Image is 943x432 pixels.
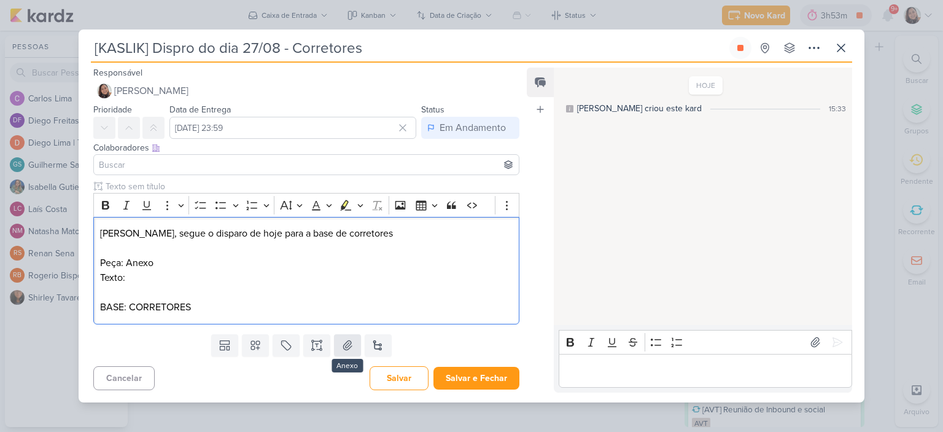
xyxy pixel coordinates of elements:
[97,84,112,98] img: Sharlene Khoury
[96,157,516,172] input: Buscar
[100,256,513,270] p: Peça: Anexo
[100,270,513,285] p: Texto:
[735,43,745,53] div: Parar relógio
[100,226,513,241] p: [PERSON_NAME], segue o disparo de hoje para a base de corretores
[93,366,155,390] button: Cancelar
[370,366,429,390] button: Salvar
[100,300,513,315] p: BASE: CORRETORES
[829,103,846,114] div: 15:33
[91,37,727,59] input: Kard Sem Título
[93,68,142,78] label: Responsável
[559,354,852,388] div: Editor editing area: main
[433,367,519,390] button: Salvar e Fechar
[103,180,519,193] input: Texto sem título
[421,117,519,139] button: Em Andamento
[440,120,506,135] div: Em Andamento
[93,217,519,324] div: Editor editing area: main
[559,330,852,354] div: Editor toolbar
[114,84,188,98] span: [PERSON_NAME]
[169,104,231,115] label: Data de Entrega
[93,141,519,154] div: Colaboradores
[93,104,132,115] label: Prioridade
[332,359,363,372] div: Anexo
[93,80,519,102] button: [PERSON_NAME]
[577,102,702,115] div: [PERSON_NAME] criou este kard
[93,193,519,217] div: Editor toolbar
[421,104,444,115] label: Status
[169,117,416,139] input: Select a date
